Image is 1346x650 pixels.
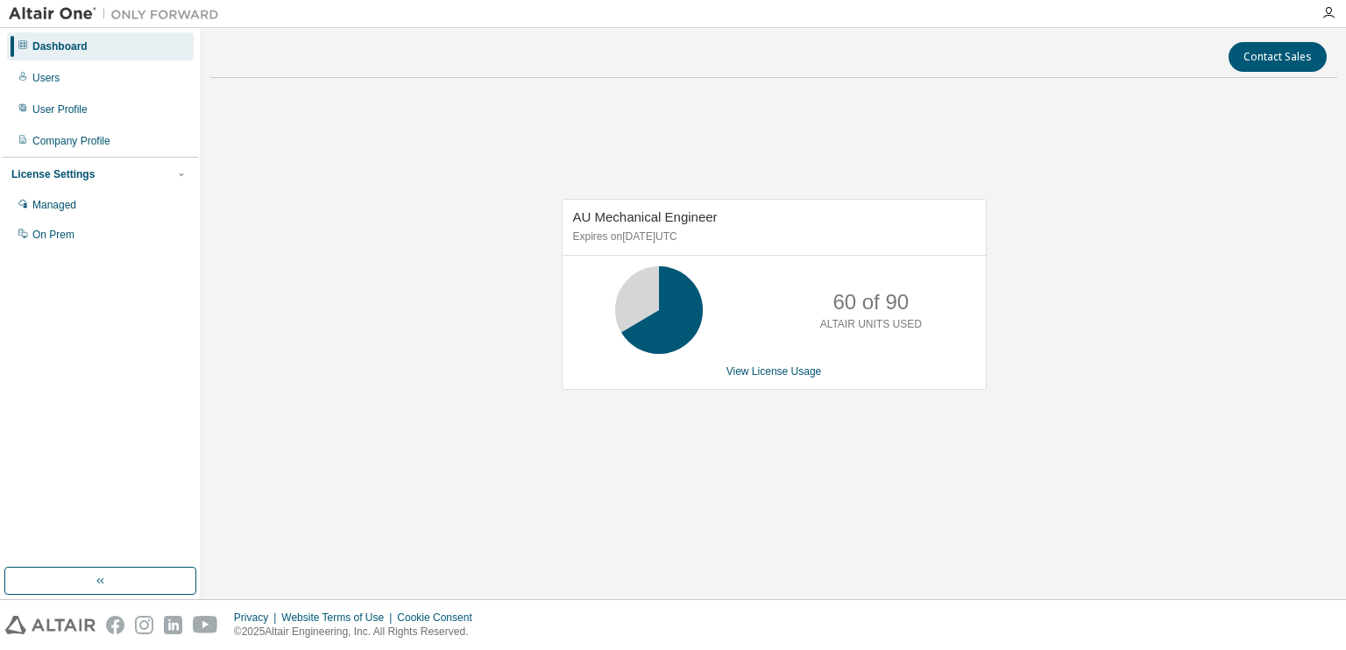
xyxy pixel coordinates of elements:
[234,625,483,639] p: © 2025 Altair Engineering, Inc. All Rights Reserved.
[1229,42,1327,72] button: Contact Sales
[5,616,96,634] img: altair_logo.svg
[832,287,909,317] p: 60 of 90
[11,167,95,181] div: License Settings
[106,616,124,634] img: facebook.svg
[32,228,74,242] div: On Prem
[397,611,482,625] div: Cookie Consent
[135,616,153,634] img: instagram.svg
[573,209,718,224] span: AU Mechanical Engineer
[234,611,281,625] div: Privacy
[726,365,822,378] a: View License Usage
[32,71,60,85] div: Users
[193,616,218,634] img: youtube.svg
[573,230,971,244] p: Expires on [DATE] UTC
[281,611,397,625] div: Website Terms of Use
[32,102,88,117] div: User Profile
[820,317,922,332] p: ALTAIR UNITS USED
[32,39,88,53] div: Dashboard
[9,5,228,23] img: Altair One
[32,198,76,212] div: Managed
[32,134,110,148] div: Company Profile
[164,616,182,634] img: linkedin.svg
